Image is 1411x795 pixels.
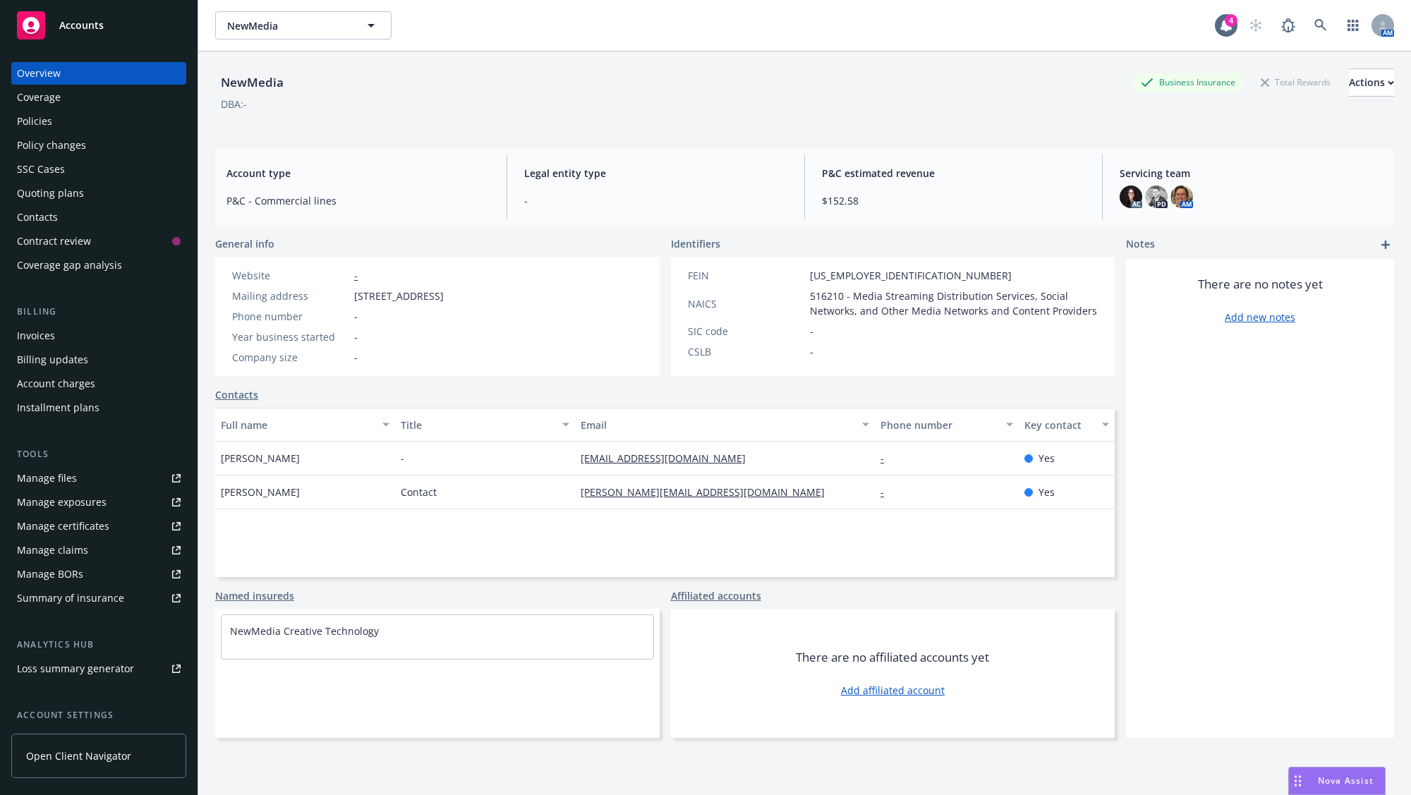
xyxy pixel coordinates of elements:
span: Identifiers [671,236,720,251]
div: 4 [1225,14,1237,27]
div: Billing updates [17,348,88,371]
a: Invoices [11,324,186,347]
div: Actions [1349,69,1394,96]
span: [PERSON_NAME] [221,451,300,466]
div: Coverage gap analysis [17,254,122,277]
span: There are no affiliated accounts yet [796,649,989,666]
a: Affiliated accounts [671,588,761,603]
span: P&C estimated revenue [822,166,1085,181]
img: photo [1170,186,1193,208]
div: CSLB [688,344,804,359]
div: Overview [17,62,61,85]
span: $152.58 [822,193,1085,208]
a: Contacts [11,206,186,229]
div: Account settings [11,708,186,722]
span: Accounts [59,20,104,31]
div: SSC Cases [17,158,65,181]
div: Phone number [880,418,998,432]
div: Business Insurance [1134,73,1242,91]
span: Servicing team [1120,166,1383,181]
span: 516210 - Media Streaming Distribution Services, Social Networks, and Other Media Networks and Con... [810,289,1098,318]
div: Contract review [17,230,91,253]
button: NewMedia [215,11,392,40]
a: - [880,485,895,499]
a: Manage exposures [11,491,186,514]
a: - [354,269,358,282]
div: Key contact [1024,418,1094,432]
span: P&C - Commercial lines [226,193,490,208]
a: Manage files [11,467,186,490]
span: Open Client Navigator [26,748,131,763]
div: Coverage [17,86,61,109]
span: [US_EMPLOYER_IDENTIFICATION_NUMBER] [810,268,1012,283]
a: add [1377,236,1394,253]
div: Quoting plans [17,182,84,205]
a: Manage certificates [11,515,186,538]
button: Email [575,408,875,442]
span: General info [215,236,274,251]
span: - [354,329,358,344]
div: DBA: - [221,97,247,111]
span: - [354,309,358,324]
div: Loss summary generator [17,657,134,680]
div: Manage exposures [17,491,107,514]
span: [PERSON_NAME] [221,485,300,499]
img: photo [1120,186,1142,208]
span: NewMedia [227,18,349,33]
div: Company size [232,350,349,365]
span: There are no notes yet [1198,276,1323,293]
div: Title [401,418,554,432]
span: - [524,193,787,208]
div: SIC code [688,324,804,339]
div: Drag to move [1289,767,1307,794]
button: Nova Assist [1288,767,1386,795]
div: Manage BORs [17,563,83,585]
span: Yes [1038,451,1055,466]
a: [PERSON_NAME][EMAIL_ADDRESS][DOMAIN_NAME] [581,485,836,499]
button: Full name [215,408,395,442]
div: Invoices [17,324,55,347]
a: Contacts [215,387,258,402]
a: NewMedia Creative Technology [230,624,379,638]
a: Manage BORs [11,563,186,585]
a: Summary of insurance [11,587,186,609]
a: Policy changes [11,134,186,157]
div: Email [581,418,854,432]
div: NAICS [688,296,804,311]
a: Billing updates [11,348,186,371]
div: Full name [221,418,374,432]
div: Total Rewards [1254,73,1338,91]
a: Overview [11,62,186,85]
a: [EMAIL_ADDRESS][DOMAIN_NAME] [581,451,757,465]
div: FEIN [688,268,804,283]
a: - [880,451,895,465]
div: Mailing address [232,289,349,303]
a: Accounts [11,6,186,45]
div: Website [232,268,349,283]
a: Loss summary generator [11,657,186,680]
div: Manage claims [17,539,88,562]
a: Account charges [11,372,186,395]
a: Installment plans [11,396,186,419]
button: Phone number [875,408,1019,442]
div: Analytics hub [11,638,186,652]
a: Report a Bug [1274,11,1302,40]
a: Contract review [11,230,186,253]
div: Year business started [232,329,349,344]
span: Yes [1038,485,1055,499]
a: Search [1307,11,1335,40]
span: Legal entity type [524,166,787,181]
div: Tools [11,447,186,461]
a: Add new notes [1225,310,1295,324]
a: Coverage [11,86,186,109]
a: Switch app [1339,11,1367,40]
div: Policies [17,110,52,133]
span: - [810,344,813,359]
a: SSC Cases [11,158,186,181]
div: Manage files [17,467,77,490]
span: Notes [1126,236,1155,253]
span: [STREET_ADDRESS] [354,289,444,303]
div: Account charges [17,372,95,395]
div: Installment plans [17,396,99,419]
